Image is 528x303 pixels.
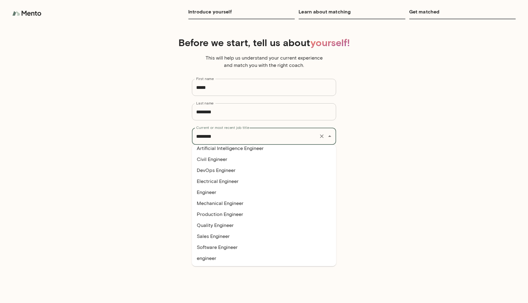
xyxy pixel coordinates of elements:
[192,220,336,231] li: Quality Engineer
[188,7,295,16] h6: Introduce yourself
[12,7,43,20] img: logo
[196,125,249,130] label: Current or most recent job title
[192,209,336,220] li: Production Engineer
[192,242,336,253] li: Software Engineer
[196,100,214,106] label: Last name
[192,165,336,176] li: DevOps Engineer
[317,132,326,141] button: Clear
[192,143,336,154] li: Artificial Intelligence Engineer
[203,54,325,69] p: This will help us understand your current experience and match you with the right coach.
[325,132,334,141] button: Close
[192,231,336,242] li: Sales Engineer
[310,36,350,48] span: yourself!
[299,7,405,16] h6: Learn about matching
[409,7,516,16] h6: Get matched
[192,198,336,209] li: Mechanical Engineer
[192,253,336,264] li: engineer
[196,76,214,81] label: First name
[192,187,336,198] li: Engineer
[192,154,336,165] li: Civil Engineer
[192,176,336,187] li: Electrical Engineer
[34,37,494,48] h4: Before we start, tell us about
